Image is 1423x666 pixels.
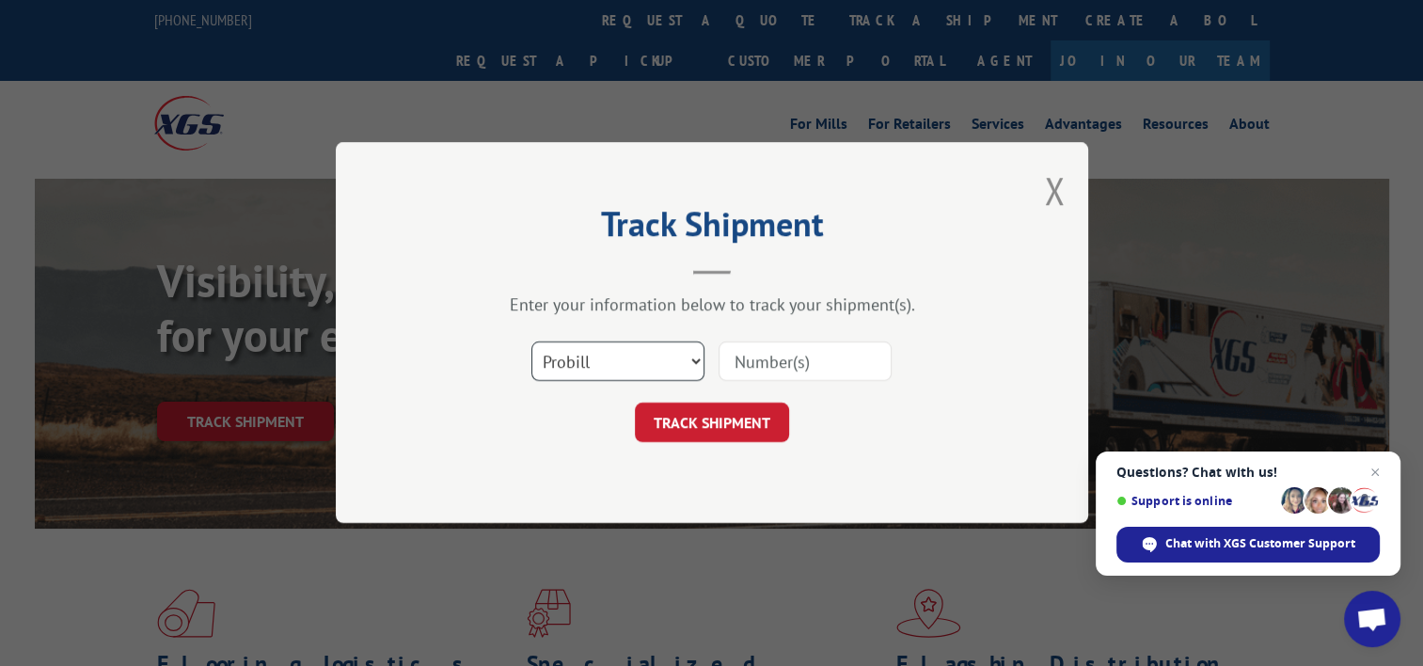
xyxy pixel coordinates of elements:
[1116,527,1380,563] div: Chat with XGS Customer Support
[1344,591,1400,647] div: Open chat
[430,211,994,246] h2: Track Shipment
[635,404,789,443] button: TRACK SHIPMENT
[430,294,994,316] div: Enter your information below to track your shipment(s).
[1165,535,1355,552] span: Chat with XGS Customer Support
[1116,465,1380,480] span: Questions? Chat with us!
[1116,494,1274,508] span: Support is online
[1044,166,1065,215] button: Close modal
[1364,461,1386,484] span: Close chat
[719,342,892,382] input: Number(s)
